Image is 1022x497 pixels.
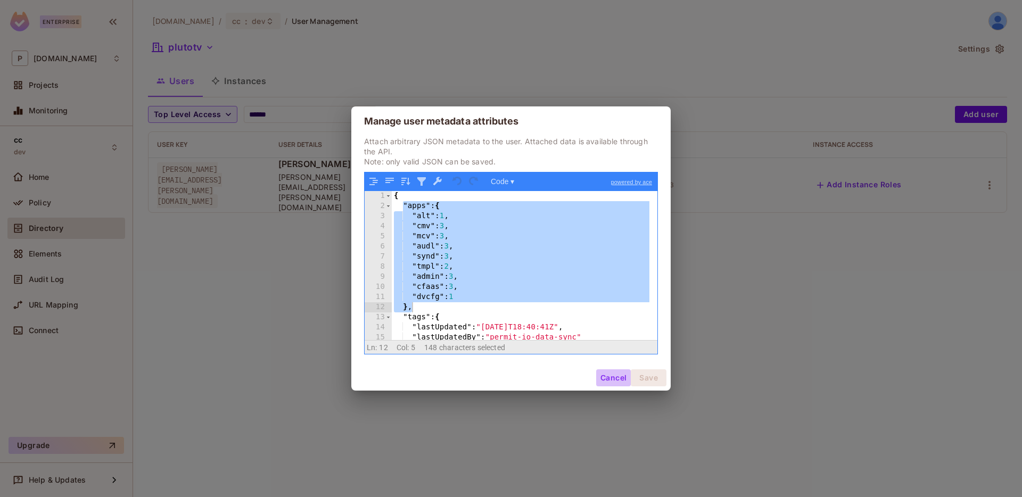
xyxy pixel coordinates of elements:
[467,175,481,188] button: Redo (Ctrl+Shift+Z)
[451,175,465,188] button: Undo last action (Ctrl+Z)
[365,302,392,312] div: 12
[439,343,505,352] span: characters selected
[365,211,392,221] div: 3
[365,322,392,333] div: 14
[415,175,428,188] button: Filter, sort, or transform contents
[365,191,392,201] div: 1
[365,201,392,211] div: 2
[364,136,658,167] p: Attach arbitrary JSON metadata to the user. Attached data is available through the API. Note: onl...
[424,343,437,352] span: 148
[365,262,392,272] div: 8
[367,343,377,352] span: Ln:
[631,369,666,386] button: Save
[365,292,392,302] div: 11
[606,172,657,192] a: powered by ace
[399,175,413,188] button: Sort contents
[379,343,388,352] span: 12
[365,252,392,262] div: 7
[365,282,392,292] div: 10
[367,175,381,188] button: Format JSON data, with proper indentation and line feeds (Ctrl+I)
[596,369,631,386] button: Cancel
[487,175,518,188] button: Code ▾
[397,343,409,352] span: Col:
[431,175,444,188] button: Repair JSON: fix quotes and escape characters, remove comments and JSONP notation, turn JavaScrip...
[365,242,392,252] div: 6
[383,175,397,188] button: Compact JSON data, remove all whitespaces (Ctrl+Shift+I)
[351,106,671,136] h2: Manage user metadata attributes
[365,231,392,242] div: 5
[365,221,392,231] div: 4
[365,272,392,282] div: 9
[411,343,415,352] span: 5
[365,312,392,322] div: 13
[365,333,392,343] div: 15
